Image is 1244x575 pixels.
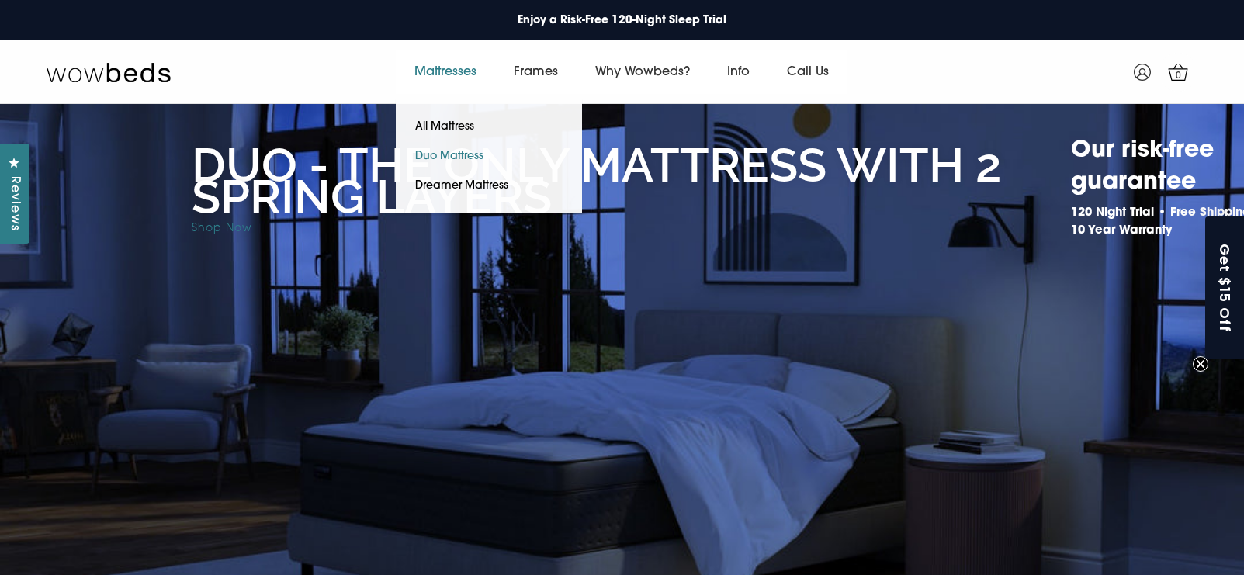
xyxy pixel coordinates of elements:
span: Reviews [4,176,24,231]
a: 0 [1159,53,1197,92]
a: Call Us [768,50,847,94]
a: Why Wowbeds? [577,50,709,94]
a: Shop Now [192,223,252,234]
a: Enjoy a Risk-Free 120-Night Sleep Trial [510,5,734,36]
a: Info [709,50,768,94]
div: Get $15 OffClose teaser [1205,216,1244,359]
span: Get $15 Off [1216,243,1235,332]
a: Duo Mattress [396,142,503,171]
img: Wow Beds Logo [47,61,171,83]
button: Close teaser [1193,356,1208,372]
a: Frames [495,50,577,94]
a: Dreamer Mattress [396,171,528,201]
a: All Mattress [396,113,494,142]
span: 0 [1171,68,1187,84]
h2: Duo - the only mattress with 2 spring layers [192,149,1063,213]
a: Mattresses [396,50,495,94]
